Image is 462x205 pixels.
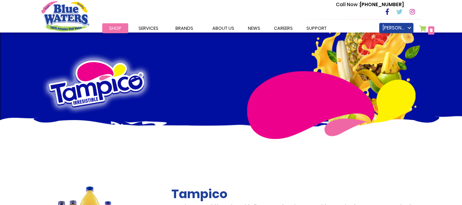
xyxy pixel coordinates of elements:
p: [PHONE_NUMBER] [336,1,404,8]
span: Call Now : [336,1,360,8]
span: Services [138,25,158,31]
span: 8 [430,27,433,34]
span: Shop [109,25,121,31]
a: store logo [41,1,89,31]
h2: Tampico [171,187,421,201]
a: about us [206,23,241,33]
span: Brands [175,25,193,31]
a: News [241,23,267,33]
a: support [300,23,333,33]
a: careers [267,23,300,33]
a: 8 [419,25,435,35]
a: [PERSON_NAME] [379,23,413,33]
